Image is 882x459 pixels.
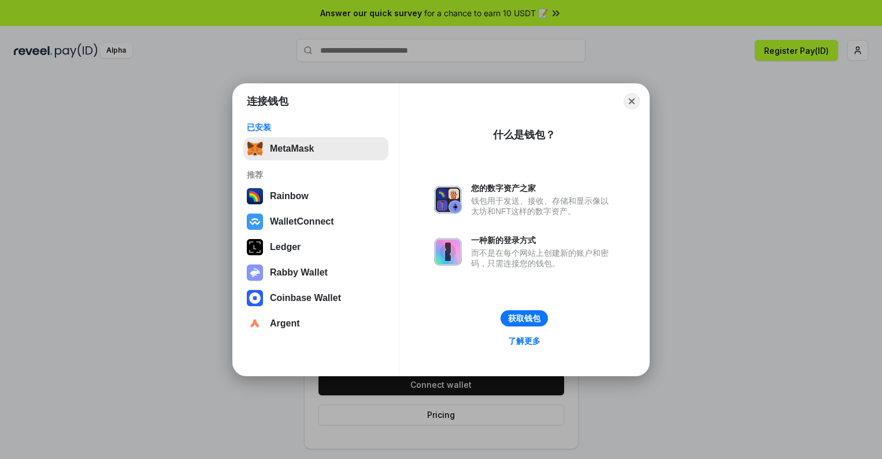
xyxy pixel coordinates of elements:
button: WalletConnect [243,210,388,233]
img: svg+xml,%3Csvg%20width%3D%2228%22%20height%3D%2228%22%20viewBox%3D%220%200%2028%2028%22%20fill%3D... [247,315,263,332]
img: svg+xml,%3Csvg%20width%3D%2228%22%20height%3D%2228%22%20viewBox%3D%220%200%2028%2028%22%20fill%3D... [247,290,263,306]
button: Argent [243,312,388,335]
div: 钱包用于发送、接收、存储和显示像以太坊和NFT这样的数字资产。 [471,196,614,216]
button: Rainbow [243,185,388,208]
div: Coinbase Wallet [270,293,341,303]
img: svg+xml,%3Csvg%20xmlns%3D%22http%3A%2F%2Fwww.w3.org%2F2000%2Fsvg%22%20fill%3D%22none%22%20viewBox... [247,265,263,281]
div: 已安装 [247,122,385,133]
button: Close [624,93,640,109]
button: Rabby Wallet [243,261,388,284]
div: 一种新的登录方式 [471,235,614,245]
div: 推荐 [247,170,385,180]
button: Ledger [243,236,388,259]
a: 了解更多 [501,333,547,348]
div: 您的数字资产之家 [471,183,614,193]
div: Argent [270,318,300,329]
img: svg+xml,%3Csvg%20xmlns%3D%22http%3A%2F%2Fwww.w3.org%2F2000%2Fsvg%22%20fill%3D%22none%22%20viewBox... [434,186,462,214]
button: MetaMask [243,137,388,160]
div: WalletConnect [270,216,334,227]
div: 了解更多 [508,336,540,346]
button: 获取钱包 [501,310,548,326]
h1: 连接钱包 [247,94,288,108]
div: 获取钱包 [508,313,540,324]
img: svg+xml,%3Csvg%20xmlns%3D%22http%3A%2F%2Fwww.w3.org%2F2000%2Fsvg%22%20fill%3D%22none%22%20viewBox... [434,238,462,266]
img: svg+xml,%3Csvg%20width%3D%22120%22%20height%3D%22120%22%20viewBox%3D%220%200%20120%20120%22%20fil... [247,188,263,204]
button: Coinbase Wallet [243,287,388,310]
div: 而不是在每个网站上创建新的账户和密码，只需连接您的钱包。 [471,248,614,269]
img: svg+xml,%3Csvg%20xmlns%3D%22http%3A%2F%2Fwww.w3.org%2F2000%2Fsvg%22%20width%3D%2228%22%20height%3... [247,239,263,255]
img: svg+xml,%3Csvg%20fill%3D%22none%22%20height%3D%2233%22%20viewBox%3D%220%200%2035%2033%22%20width%... [247,141,263,157]
div: 什么是钱包？ [493,128,555,142]
div: MetaMask [270,144,314,154]
div: Ledger [270,242,301,252]
img: svg+xml,%3Csvg%20width%3D%2228%22%20height%3D%2228%22%20viewBox%3D%220%200%2028%2028%22%20fill%3D... [247,214,263,230]
div: Rainbow [270,191,309,201]
div: Rabby Wallet [270,267,328,278]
